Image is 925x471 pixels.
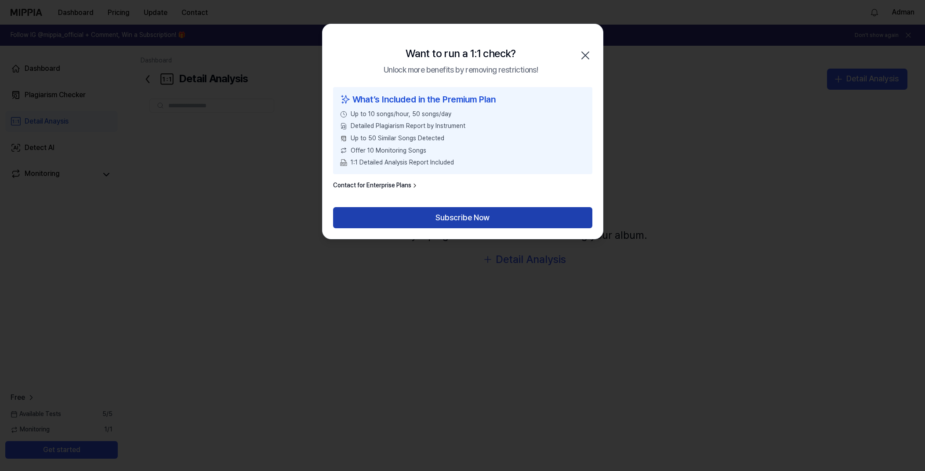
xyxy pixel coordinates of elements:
div: What’s Included in the Premium Plan [340,92,585,106]
img: sparkles icon [340,92,351,106]
a: Contact for Enterprise Plans [333,181,418,190]
button: Subscribe Now [333,207,592,228]
div: Unlock more benefits by removing restrictions! [384,64,538,77]
img: PDF Download [340,159,347,166]
span: 1:1 Detailed Analysis Report Included [351,158,454,167]
span: Up to 10 songs/hour, 50 songs/day [351,110,451,119]
span: Up to 50 Similar Songs Detected [351,134,444,143]
div: Want to run a 1:1 check? [406,45,516,62]
span: Detailed Plagiarism Report by Instrument [351,122,465,131]
span: Offer 10 Monitoring Songs [351,146,426,155]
